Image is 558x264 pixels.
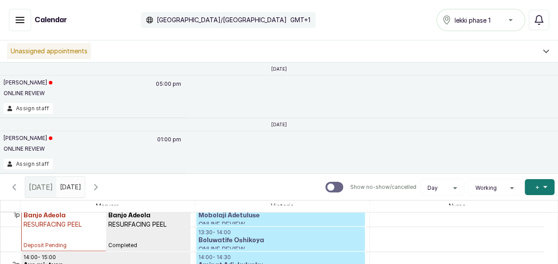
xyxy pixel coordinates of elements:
p: Show no-show/cancelled [350,184,416,191]
button: Assign staff [4,159,53,169]
p: [PERSON_NAME] [4,79,52,86]
p: [PERSON_NAME] [4,135,52,142]
h3: Mobolaji Adetuluse [198,211,363,220]
span: Day [427,184,438,192]
p: RESURFACING PEEL [24,220,188,229]
button: lekki phase 1 [436,9,525,31]
span: Working [475,184,497,192]
span: Maryam [94,200,121,212]
span: Nurse [447,200,467,212]
p: ONLINE REVIEW [4,90,52,97]
span: [DATE] [29,182,53,192]
h3: Banjo Adeola [108,211,189,220]
span: lekki phase 1 [455,16,491,25]
h1: Calendar [35,15,67,25]
p: 14:00 - 15:00 [24,254,188,261]
p: [DATE] [271,66,287,72]
p: 01:00 pm [156,135,182,159]
p: RESURFACING PEEL [108,220,189,229]
p: Deposit Pending [24,229,188,249]
button: Assign staff [4,103,53,114]
p: ONLINE REVIEW [198,245,363,254]
p: [DATE] [271,122,287,127]
p: [GEOGRAPHIC_DATA]/[GEOGRAPHIC_DATA] [157,16,287,24]
p: Unassigned appointments [7,43,91,59]
h3: Banjo Adeola [24,211,188,220]
div: 1pm [12,210,27,219]
button: Day [424,184,460,192]
span: + [535,183,539,192]
p: 13:30 - 14:00 [198,229,363,236]
p: Completed [108,229,189,249]
p: 14:00 - 14:30 [198,254,363,261]
button: Working [472,184,517,192]
p: ONLINE REVIEW [4,145,52,152]
p: 05:00 pm [154,79,182,103]
p: GMT+1 [290,16,310,24]
span: Victoria [269,200,296,212]
div: [DATE] [25,177,56,197]
h3: Boluwatife Oshikoya [198,236,363,245]
button: + [525,179,554,195]
p: ONLINE REVIEW [198,220,363,229]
